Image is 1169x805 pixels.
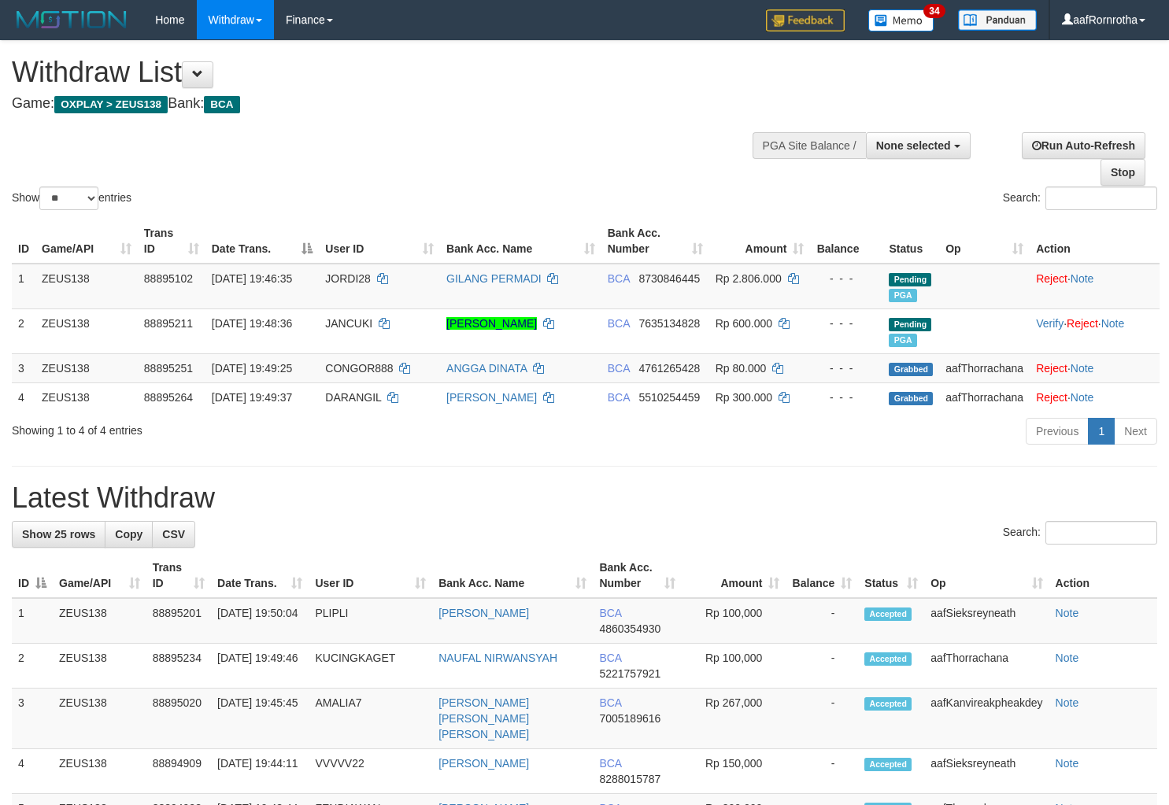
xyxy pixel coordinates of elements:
[12,521,105,548] a: Show 25 rows
[716,391,772,404] span: Rp 300.000
[866,132,971,159] button: None selected
[889,318,931,331] span: Pending
[599,712,660,725] span: Copy 7005189616 to clipboard
[39,186,98,210] select: Showentries
[638,272,700,285] span: Copy 8730846445 to clipboard
[309,749,432,794] td: VVVVV22
[599,696,621,709] span: BCA
[638,391,700,404] span: Copy 5510254459 to clipboard
[608,317,630,330] span: BCA
[1056,607,1079,619] a: Note
[864,697,912,711] span: Accepted
[1030,264,1160,309] td: ·
[144,362,193,375] span: 88895251
[12,689,53,749] td: 3
[144,317,193,330] span: 88895211
[601,219,709,264] th: Bank Acc. Number: activate to sort column ascending
[138,219,205,264] th: Trans ID: activate to sort column ascending
[593,553,682,598] th: Bank Acc. Number: activate to sort column ascending
[599,652,621,664] span: BCA
[682,689,786,749] td: Rp 267,000
[309,553,432,598] th: User ID: activate to sort column ascending
[54,96,168,113] span: OXPLAY > ZEUS138
[864,652,912,666] span: Accepted
[115,528,142,541] span: Copy
[432,553,593,598] th: Bank Acc. Name: activate to sort column ascending
[682,644,786,689] td: Rp 100,000
[144,272,193,285] span: 88895102
[924,644,1049,689] td: aafThorrachana
[1056,757,1079,770] a: Note
[864,607,912,621] span: Accepted
[35,308,138,353] td: ZEUS138
[446,362,527,375] a: ANGGA DINATA
[939,353,1030,382] td: aafThorrachana
[438,607,529,619] a: [PERSON_NAME]
[35,219,138,264] th: Game/API: activate to sort column ascending
[939,382,1030,412] td: aafThorrachana
[599,757,621,770] span: BCA
[1022,132,1145,159] a: Run Auto-Refresh
[146,598,211,644] td: 88895201
[1003,521,1157,545] label: Search:
[816,390,876,405] div: - - -
[53,553,146,598] th: Game/API: activate to sort column ascending
[438,757,529,770] a: [PERSON_NAME]
[446,317,537,330] a: [PERSON_NAME]
[446,391,537,404] a: [PERSON_NAME]
[12,644,53,689] td: 2
[889,289,916,302] span: Marked by aafnoeunsreypich
[325,391,381,404] span: DARANGIL
[599,667,660,680] span: Copy 5221757921 to clipboard
[1056,652,1079,664] a: Note
[608,272,630,285] span: BCA
[440,219,601,264] th: Bank Acc. Name: activate to sort column ascending
[1030,219,1160,264] th: Action
[889,334,916,347] span: Marked by aafnoeunsreypich
[446,272,542,285] a: GILANG PERMADI
[1071,272,1094,285] a: Note
[12,308,35,353] td: 2
[939,219,1030,264] th: Op: activate to sort column ascending
[12,57,764,88] h1: Withdraw List
[638,362,700,375] span: Copy 4761265428 to clipboard
[816,360,876,376] div: - - -
[53,749,146,794] td: ZEUS138
[22,528,95,541] span: Show 25 rows
[816,271,876,286] div: - - -
[682,598,786,644] td: Rp 100,000
[325,362,393,375] span: CONGOR888
[309,598,432,644] td: PLIPLI
[162,528,185,541] span: CSV
[810,219,882,264] th: Balance
[211,749,309,794] td: [DATE] 19:44:11
[309,644,432,689] td: KUCINGKAGET
[146,553,211,598] th: Trans ID: activate to sort column ascending
[786,598,858,644] td: -
[599,773,660,785] span: Copy 8288015787 to clipboard
[786,689,858,749] td: -
[608,391,630,404] span: BCA
[53,689,146,749] td: ZEUS138
[924,553,1049,598] th: Op: activate to sort column ascending
[12,96,764,112] h4: Game: Bank:
[958,9,1037,31] img: panduan.png
[766,9,845,31] img: Feedback.jpg
[204,96,239,113] span: BCA
[12,416,475,438] div: Showing 1 to 4 of 4 entries
[325,317,372,330] span: JANCUKI
[146,749,211,794] td: 88894909
[709,219,811,264] th: Amount: activate to sort column ascending
[146,644,211,689] td: 88895234
[1030,382,1160,412] td: ·
[786,553,858,598] th: Balance: activate to sort column ascending
[12,382,35,412] td: 4
[212,317,292,330] span: [DATE] 19:48:36
[1045,521,1157,545] input: Search:
[1036,362,1067,375] a: Reject
[924,689,1049,749] td: aafKanvireakpheakdey
[868,9,934,31] img: Button%20Memo.svg
[35,353,138,382] td: ZEUS138
[211,644,309,689] td: [DATE] 19:49:46
[716,317,772,330] span: Rp 600.000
